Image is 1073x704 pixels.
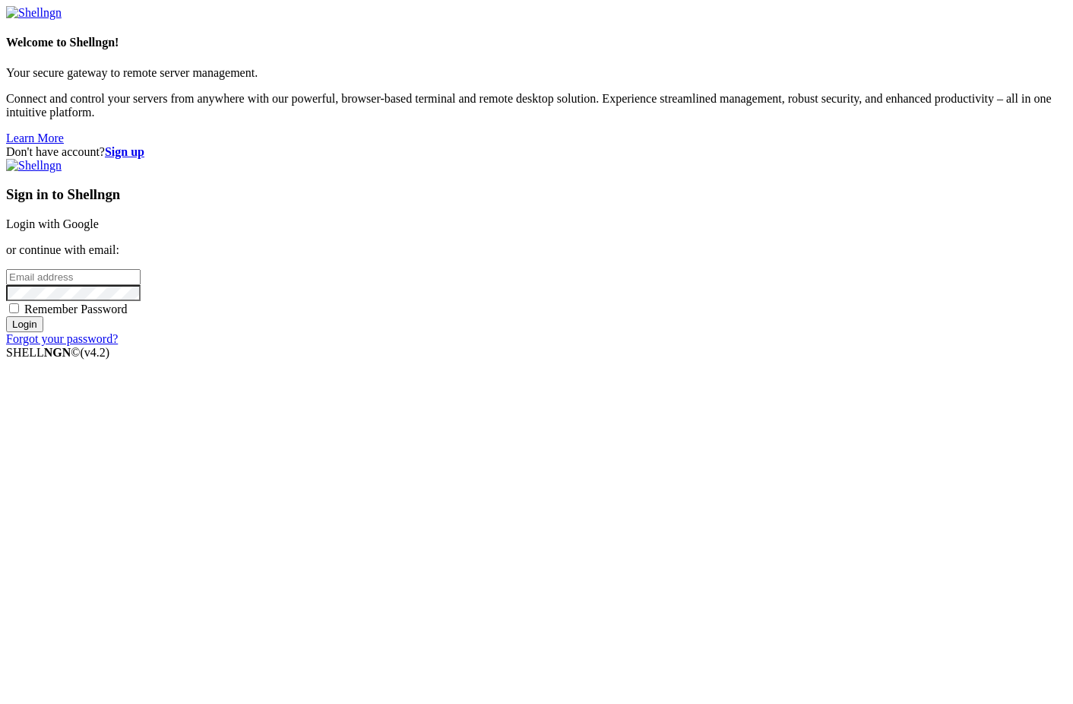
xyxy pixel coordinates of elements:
h3: Sign in to Shellngn [6,186,1067,203]
a: Learn More [6,132,64,144]
p: or continue with email: [6,243,1067,257]
p: Your secure gateway to remote server management. [6,66,1067,80]
span: 4.2.0 [81,346,110,359]
input: Login [6,316,43,332]
input: Remember Password [9,303,19,313]
a: Login with Google [6,217,99,230]
b: NGN [44,346,71,359]
h4: Welcome to Shellngn! [6,36,1067,49]
img: Shellngn [6,6,62,20]
div: Don't have account? [6,145,1067,159]
span: SHELL © [6,346,109,359]
img: Shellngn [6,159,62,173]
input: Email address [6,269,141,285]
p: Connect and control your servers from anywhere with our powerful, browser-based terminal and remo... [6,92,1067,119]
a: Sign up [105,145,144,158]
a: Forgot your password? [6,332,118,345]
span: Remember Password [24,303,128,316]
